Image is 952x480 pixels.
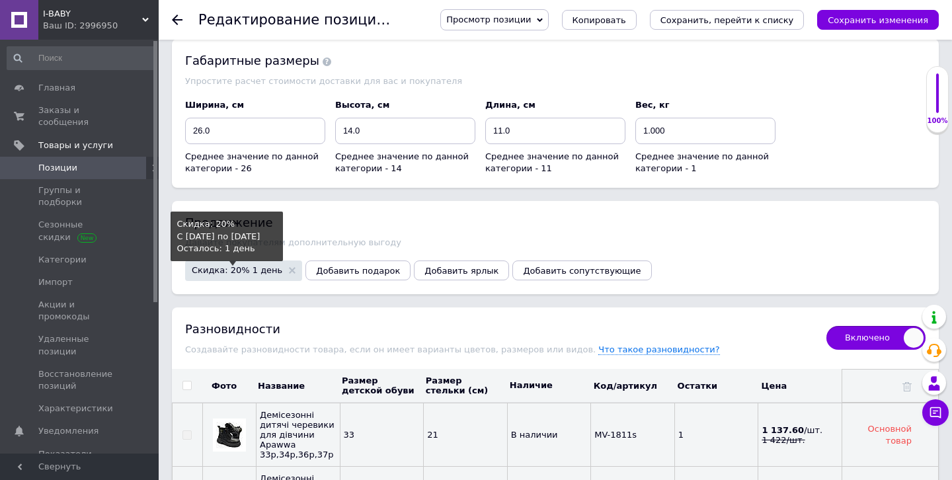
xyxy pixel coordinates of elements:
button: Добавить подарок [305,260,411,280]
span: Товары и услуги [38,140,113,151]
strong: Размерная сетка: [13,57,87,67]
span: Категории [38,254,87,266]
span: Удаленные позиции [38,333,122,357]
span: Позиции [38,162,77,174]
span: Заказы и сообщения [38,104,122,128]
div: / шт. [762,425,838,435]
span: Группы и подборки [38,184,122,208]
div: Продвижение [185,214,926,231]
div: Скидка: 20% Осталось: 1 день [177,218,276,255]
span: Акции и промокоды [38,299,122,323]
span: В наличии [511,430,558,440]
input: Длина, см [485,118,625,144]
div: Вернуться назад [172,15,182,25]
span: Включено [826,326,926,350]
span: Размер детской обуви [342,376,415,395]
th: Код/артикул [590,369,674,403]
i: Сохранить, перейти к списку [660,15,794,25]
span: 33 [344,430,355,440]
th: Фото [202,369,255,403]
div: 100% Качество заполнения [926,66,949,133]
button: Сохранить, перейти к списку [650,10,805,30]
i: Сохранить изменения [828,15,928,25]
span: MV-1811s [594,430,637,440]
span: Длина, см [485,100,535,110]
h1: Редактирование позиции: Демісезонні дитячі черевики для дівчини Apawwa 33р,34р,36р,37р [198,12,885,28]
div: 100% [927,116,948,126]
td: Данные основного товара [424,403,508,467]
span: Восстановление позиций [38,368,122,392]
strong: Розмірна сітка: [13,83,77,93]
input: Высота, см [335,118,475,144]
div: 1 422 / шт. [762,435,838,445]
span: Просмотр позиции [446,15,531,24]
span: Данные основного товара [678,430,684,440]
span: Главная [38,82,75,94]
nobr: C [DATE] по [DATE] [177,231,260,241]
button: Чат с покупателем [922,399,949,426]
span: Создавайте разновидности товара, если он имеет варианты цветов, размеров или видов. [185,344,598,354]
button: Добавить сопутствующие [512,260,651,280]
th: Название [255,369,338,403]
div: Упростите расчет стоимости доставки для вас и покупателя [185,76,926,86]
div: Среднее значение по данной категории - 14 [335,151,475,175]
span: I-BABY [43,8,142,20]
span: Ширина, см [185,100,244,110]
td: Данные основного товара [507,403,591,467]
th: Наличие [506,369,590,403]
div: Среднее значение по данной категории - 11 [485,151,625,175]
span: Импорт [38,276,73,288]
span: Добавить сопутствующие [523,266,641,276]
span: 21 [427,430,438,440]
span: Добавить ярлык [424,266,498,276]
input: Ширина, см [185,118,325,144]
span: Характеристики [38,403,113,415]
span: Показатели работы компании [38,448,122,472]
p: Демісезонні дитячі черевики для дівчинки Apawwa. Стильні та неймовірно яскраві демісезонні череви... [13,13,246,179]
input: Поиск [7,46,156,70]
div: Среднее значение по данной категории - 1 [635,151,775,175]
td: Данные основного товара [591,403,675,467]
body: Визуальный текстовый редактор, EC95C37F-24F6-4B0E-A13E-DC5AAADFD5E1 [13,13,246,179]
span: Копировать [573,15,626,25]
span: Скидка: 20% 1 день [192,266,282,274]
button: Сохранить изменения [817,10,939,30]
div: Габаритные размеры [185,52,926,69]
td: Данные основного товара [758,403,842,467]
div: Давайте покупателям дополнительную выгоду [185,237,926,247]
th: Цена [758,369,842,403]
input: Вес, кг [635,118,775,144]
div: Среднее значение по данной категории - 26 [185,151,325,175]
span: Высота, см [335,100,389,110]
button: Добавить ярлык [414,260,509,280]
span: Что такое разновидности? [598,344,719,355]
button: Копировать [562,10,637,30]
b: 1 137.60 [762,425,804,435]
th: Остатки [674,369,758,403]
span: Сезонные скидки [38,219,122,243]
span: Добавить подарок [316,266,400,276]
div: Разновидности [185,321,813,337]
div: Ваш ID: 2996950 [43,20,159,32]
span: Основной товар [868,424,912,446]
span: Уведомления [38,425,99,437]
td: Данные основного товара [340,403,424,467]
span: Демісезонні дитячі черевики для дівчини Apawwa 33р,34р,36р,37р [260,410,335,460]
span: Размер стельки (см) [426,376,488,395]
span: Вес, кг [635,100,670,110]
